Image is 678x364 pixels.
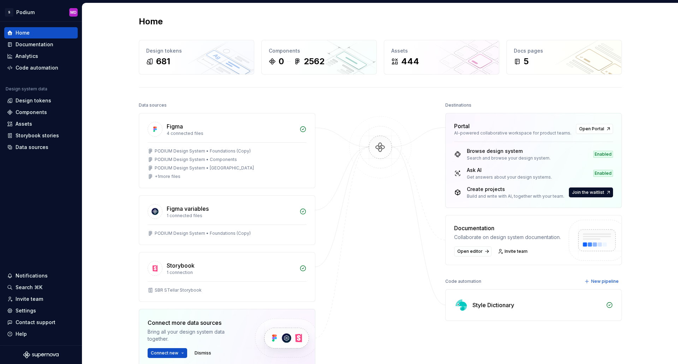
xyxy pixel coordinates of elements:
div: PODIUM Design System • Foundations (Copy) [155,148,251,154]
div: Collaborate on design system documentation. [454,234,561,241]
div: Figma [167,122,183,131]
div: 0 [279,56,284,67]
div: S [5,8,13,17]
a: Storybook1 connectionSBR STellar Storybook [139,252,315,302]
div: Ask AI [467,167,552,174]
div: Data sources [139,100,167,110]
div: 444 [401,56,419,67]
a: Figma4 connected filesPODIUM Design System • Foundations (Copy)PODIUM Design System • ComponentsP... [139,113,315,188]
button: Search ⌘K [4,282,78,293]
div: SBR STellar Storybook [155,287,202,293]
button: Connect new [148,348,187,358]
span: Join the waitlist [572,190,604,195]
div: Invite team [16,296,43,303]
a: Figma variables1 connected filesPODIUM Design System • Foundations (Copy) [139,195,315,245]
div: Design tokens [16,97,51,104]
div: Help [16,330,27,338]
div: 2562 [304,56,325,67]
div: 4 connected files [167,131,295,136]
div: Style Dictionary [472,301,514,309]
a: Design tokens681 [139,40,254,74]
div: Assets [16,120,32,127]
a: Analytics [4,50,78,62]
span: Dismiss [195,350,211,356]
div: Documentation [16,41,53,48]
div: Portal [454,122,470,130]
div: Podium [16,9,35,16]
div: Figma variables [167,204,209,213]
div: MD [70,10,77,15]
div: Bring all your design system data together. [148,328,243,342]
h2: Home [139,16,163,27]
div: Docs pages [514,47,614,54]
div: PODIUM Design System • [GEOGRAPHIC_DATA] [155,165,254,171]
a: Design tokens [4,95,78,106]
div: Build and write with AI, together with your team. [467,193,564,199]
div: Home [16,29,30,36]
a: Home [4,27,78,38]
a: Components [4,107,78,118]
a: Assets [4,118,78,130]
div: Documentation [454,224,561,232]
a: Data sources [4,142,78,153]
div: Enabled [593,170,613,177]
span: New pipeline [591,279,619,284]
div: Destinations [445,100,471,110]
svg: Supernova Logo [23,351,59,358]
div: Code automation [16,64,58,71]
span: Connect new [151,350,178,356]
div: Get answers about your design systems. [467,174,552,180]
div: Storybook [167,261,195,270]
div: Enabled [593,151,613,158]
div: Search ⌘K [16,284,42,291]
div: Create projects [467,186,564,193]
button: New pipeline [582,276,622,286]
div: 5 [524,56,529,67]
button: Contact support [4,317,78,328]
span: Open editor [457,249,483,254]
div: Settings [16,307,36,314]
a: Invite team [496,246,531,256]
div: Browse design system [467,148,551,155]
span: Invite team [505,249,528,254]
div: Components [16,109,47,116]
div: PODIUM Design System • Foundations (Copy) [155,231,251,236]
div: Design system data [6,86,47,92]
a: Components02562 [261,40,377,74]
button: Notifications [4,270,78,281]
a: Storybook stories [4,130,78,141]
div: Analytics [16,53,38,60]
div: Search and browse your design system. [467,155,551,161]
div: AI-powered collaborative workspace for product teams. [454,130,572,136]
a: Open Portal [576,124,613,134]
a: Settings [4,305,78,316]
div: + 1 more files [155,174,180,179]
div: Contact support [16,319,55,326]
div: Connect more data sources [148,318,243,327]
span: Open Portal [579,126,604,132]
a: Docs pages5 [506,40,622,74]
div: Assets [391,47,492,54]
div: Storybook stories [16,132,59,139]
button: SPodiumMD [1,5,81,20]
a: Open editor [454,246,492,256]
a: Invite team [4,293,78,305]
a: Documentation [4,39,78,50]
button: Dismiss [191,348,214,358]
div: 681 [156,56,170,67]
div: PODIUM Design System • Components [155,157,237,162]
div: 1 connected files [167,213,295,219]
button: Join the waitlist [569,187,613,197]
div: 1 connection [167,270,295,275]
a: Assets444 [384,40,499,74]
div: Data sources [16,144,48,151]
div: Code automation [445,276,481,286]
a: Code automation [4,62,78,73]
button: Help [4,328,78,340]
div: Design tokens [146,47,247,54]
div: Notifications [16,272,48,279]
div: Components [269,47,369,54]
